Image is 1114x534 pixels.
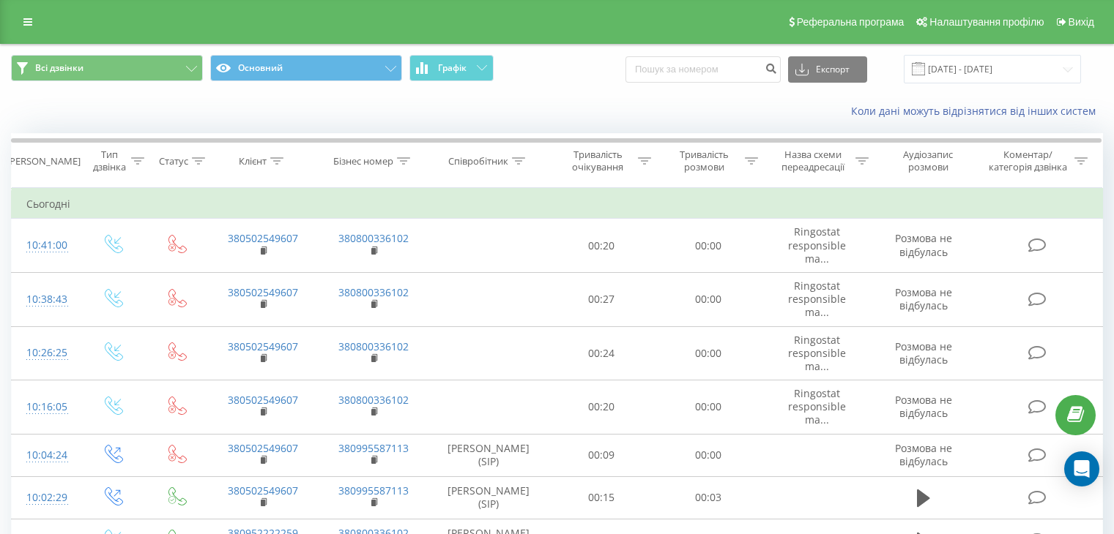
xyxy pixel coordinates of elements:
[655,326,761,380] td: 00:00
[210,55,402,81] button: Основний
[26,484,65,512] div: 10:02:29
[788,386,846,426] span: Ringostat responsible ma...
[668,148,741,173] div: Тривалість розмови
[549,272,655,326] td: 00:27
[655,434,761,476] td: 00:00
[92,148,127,173] div: Тип дзвінка
[775,148,852,173] div: Назва схеми переадресації
[549,326,655,380] td: 00:24
[1069,16,1094,28] span: Вихід
[26,231,65,260] div: 10:41:00
[26,285,65,314] div: 10:38:43
[26,441,65,470] div: 10:04:24
[788,333,846,373] span: Ringostat responsible ma...
[228,339,298,353] a: 380502549607
[655,476,761,519] td: 00:03
[338,285,409,299] a: 380800336102
[895,441,952,468] span: Розмова не відбулась
[797,16,905,28] span: Реферальна програма
[159,155,188,168] div: Статус
[895,285,952,312] span: Розмова не відбулась
[429,434,549,476] td: [PERSON_NAME] (SIP)
[228,393,298,407] a: 380502549607
[12,189,1103,219] td: Сьогодні
[228,285,298,299] a: 380502549607
[885,148,971,173] div: Аудіозапис розмови
[1064,451,1099,486] div: Open Intercom Messenger
[985,148,1071,173] div: Коментар/категорія дзвінка
[788,225,846,265] span: Ringostat responsible ma...
[11,55,203,81] button: Всі дзвінки
[239,155,267,168] div: Клієнт
[338,339,409,353] a: 380800336102
[655,272,761,326] td: 00:00
[851,104,1103,118] a: Коли дані можуть відрізнятися вiд інших систем
[549,476,655,519] td: 00:15
[655,380,761,435] td: 00:00
[549,380,655,435] td: 00:20
[409,55,494,81] button: Графік
[333,155,393,168] div: Бізнес номер
[338,484,409,497] a: 380995587113
[228,484,298,497] a: 380502549607
[338,441,409,455] a: 380995587113
[228,441,298,455] a: 380502549607
[228,231,298,245] a: 380502549607
[26,339,65,367] div: 10:26:25
[438,63,467,73] span: Графік
[549,219,655,273] td: 00:20
[929,16,1044,28] span: Налаштування профілю
[895,339,952,366] span: Розмова не відбулась
[338,231,409,245] a: 380800336102
[895,231,952,258] span: Розмова не відбулась
[7,155,81,168] div: [PERSON_NAME]
[448,155,508,168] div: Співробітник
[429,476,549,519] td: [PERSON_NAME] (SIP)
[26,393,65,421] div: 10:16:05
[35,62,83,74] span: Всі дзвінки
[895,393,952,420] span: Розмова не відбулась
[655,219,761,273] td: 00:00
[338,393,409,407] a: 380800336102
[788,279,846,319] span: Ringostat responsible ma...
[625,56,781,83] input: Пошук за номером
[788,56,867,83] button: Експорт
[562,148,635,173] div: Тривалість очікування
[549,434,655,476] td: 00:09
